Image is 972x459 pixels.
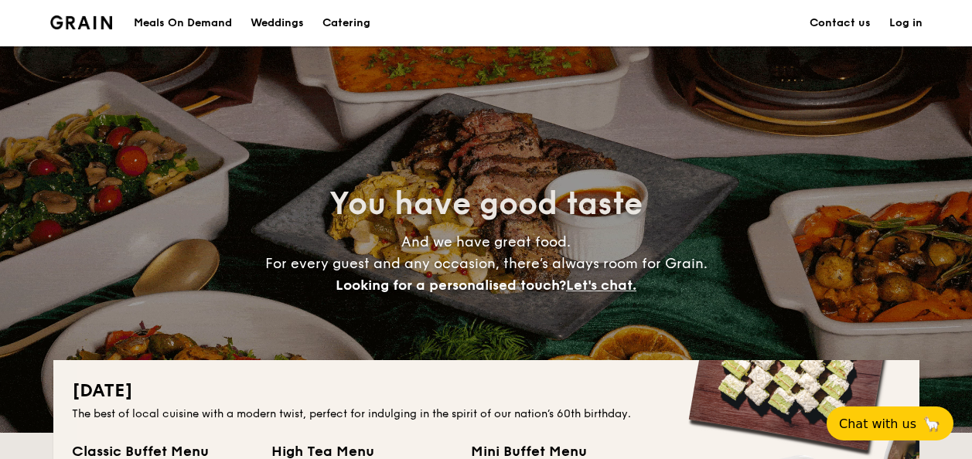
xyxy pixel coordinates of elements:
span: Chat with us [839,416,916,431]
div: The best of local cuisine with a modern twist, perfect for indulging in the spirit of our nation’... [72,406,901,422]
span: Looking for a personalised touch? [336,277,566,294]
span: 🦙 [923,415,941,433]
img: Grain [50,15,113,29]
h2: [DATE] [72,379,901,403]
a: Logotype [50,15,113,29]
span: You have good taste [329,185,643,223]
span: Let's chat. [566,277,636,294]
button: Chat with us🦙 [827,406,953,440]
span: And we have great food. For every guest and any occasion, there’s always room for Grain. [265,233,708,294]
